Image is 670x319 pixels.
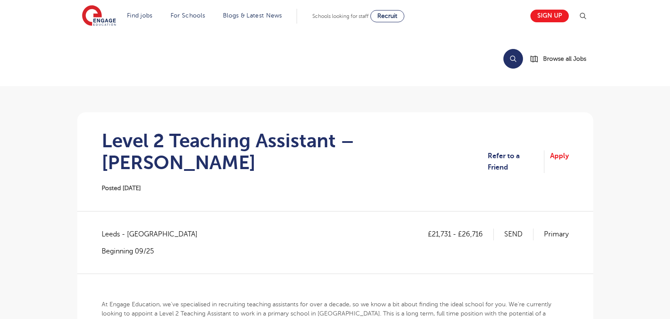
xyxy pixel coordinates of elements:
a: Browse all Jobs [530,54,593,64]
button: Search [503,49,523,69]
p: Primary [544,229,569,240]
a: Recruit [370,10,404,22]
img: Engage Education [82,5,116,27]
h1: Level 2 Teaching Assistant – [PERSON_NAME] [102,130,488,173]
p: Beginning 09/25 [102,246,206,256]
a: Refer to a Friend [488,150,544,173]
span: Schools looking for staff [312,13,369,19]
a: For Schools [171,12,205,19]
span: Browse all Jobs [543,54,586,64]
a: Apply [550,150,569,173]
p: SEND [504,229,533,240]
p: £21,731 - £26,716 [428,229,494,240]
a: Find jobs [127,12,153,19]
span: Leeds - [GEOGRAPHIC_DATA] [102,229,206,240]
span: Posted [DATE] [102,185,141,191]
a: Sign up [530,10,569,22]
span: Recruit [377,13,397,19]
a: Blogs & Latest News [223,12,282,19]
